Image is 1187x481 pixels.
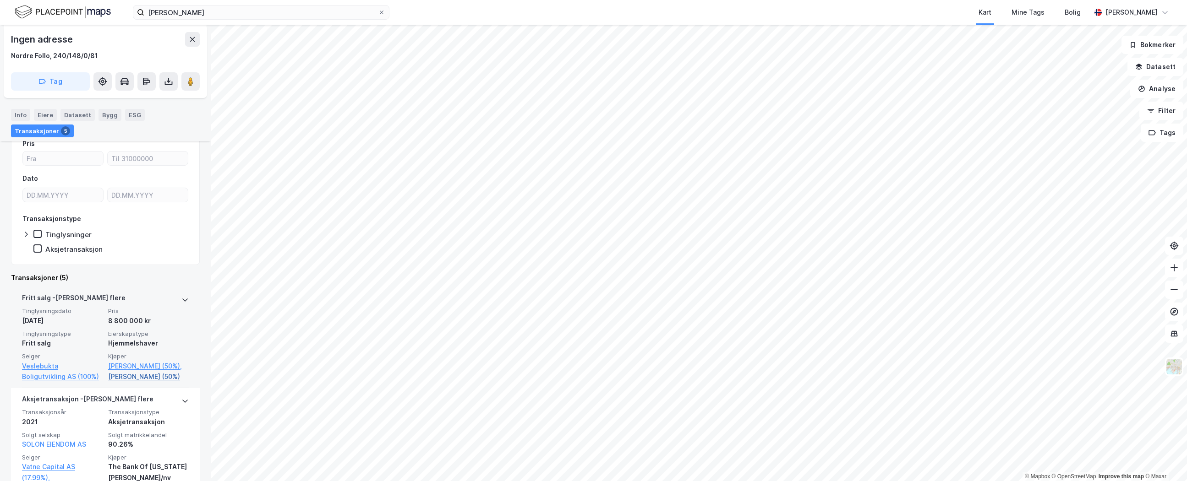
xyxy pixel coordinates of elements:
input: Søk på adresse, matrikkel, gårdeiere, leietakere eller personer [144,5,378,19]
span: Transaksjonstype [108,408,189,416]
div: Fritt salg [22,338,103,349]
input: DD.MM.YYYY [108,188,188,202]
div: Hjemmelshaver [108,338,189,349]
div: Aksjetransaksjon [45,245,103,254]
div: Kart [979,7,991,18]
div: Bolig [1065,7,1081,18]
button: Filter [1139,102,1183,120]
div: [PERSON_NAME] [1105,7,1158,18]
button: Tags [1141,124,1183,142]
div: Eiere [34,109,57,121]
a: Veslebukta Boligutvikling AS (100%) [22,361,103,383]
input: DD.MM.YYYY [23,188,103,202]
span: Eierskapstype [108,330,189,338]
span: Solgt matrikkelandel [108,431,189,439]
span: Selger [22,352,103,360]
div: Datasett [60,109,95,121]
button: Datasett [1127,58,1183,76]
a: [PERSON_NAME] (50%) [108,371,189,382]
button: Analyse [1130,80,1183,98]
span: Solgt selskap [22,431,103,439]
a: OpenStreetMap [1052,473,1096,480]
div: Kontrollprogram for chat [1141,437,1187,481]
div: Bygg [98,109,121,121]
div: 5 [61,126,70,135]
div: Aksjetransaksjon - [PERSON_NAME] flere [22,394,153,408]
a: [PERSON_NAME] (50%), [108,361,189,372]
div: Dato [22,173,38,184]
img: logo.f888ab2527a4732fd821a326f86c7f29.svg [15,4,111,20]
input: Fra [23,151,103,165]
div: 2021 [22,416,103,427]
div: Transaksjoner [11,124,74,137]
div: [DATE] [22,315,103,326]
button: Bokmerker [1121,36,1183,54]
input: Til 31000000 [108,151,188,165]
div: Tinglysninger [45,230,92,239]
div: Aksjetransaksjon [108,416,189,427]
div: Transaksjonstype [22,213,81,224]
a: Improve this map [1099,473,1144,480]
span: Tinglysningsdato [22,307,103,315]
div: Nordre Follo, 240/148/0/81 [11,50,98,61]
span: Selger [22,454,103,461]
span: Kjøper [108,454,189,461]
div: Mine Tags [1012,7,1045,18]
div: Pris [22,138,35,149]
a: SOLON EIENDOM AS [22,440,86,448]
span: Tinglysningstype [22,330,103,338]
div: ESG [125,109,145,121]
a: Mapbox [1025,473,1050,480]
div: 8 800 000 kr [108,315,189,326]
img: Z [1165,358,1183,375]
iframe: Chat Widget [1141,437,1187,481]
div: Info [11,109,30,121]
div: Fritt salg - [PERSON_NAME] flere [22,292,126,307]
div: 90.26% [108,439,189,450]
button: Tag [11,72,90,91]
span: Transaksjonsår [22,408,103,416]
div: Transaksjoner (5) [11,272,200,283]
span: Pris [108,307,189,315]
div: Ingen adresse [11,32,74,47]
span: Kjøper [108,352,189,360]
